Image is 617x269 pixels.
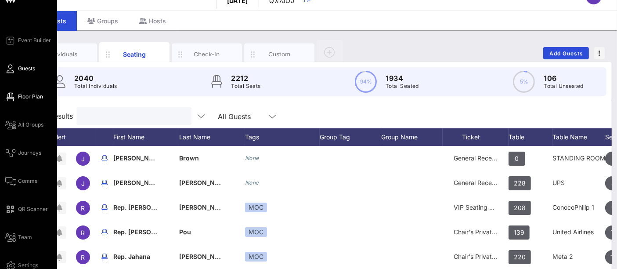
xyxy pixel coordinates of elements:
[5,35,51,46] a: Event Builder
[552,244,605,269] div: Meta 2
[179,128,245,146] div: Last Name
[5,232,32,243] a: Team
[113,154,165,162] span: [PERSON_NAME]
[514,225,524,240] span: 139
[18,177,37,185] span: Comms
[443,128,509,146] div: Ticket
[245,203,267,212] div: MOC
[231,73,260,84] p: 2212
[74,73,117,84] p: 2040
[18,149,41,157] span: Journeys
[81,254,85,261] span: R
[514,176,526,190] span: 228
[610,250,617,264] span: 10
[18,121,43,129] span: All Groups
[454,154,506,162] span: General Reception
[18,93,43,101] span: Floor Plan
[81,180,85,187] span: J
[454,204,567,211] span: VIP Seating & Chair's Private Reception
[81,229,85,236] span: R
[113,179,165,186] span: [PERSON_NAME]
[18,205,48,213] span: QR Scanner
[18,233,32,241] span: Team
[386,73,419,84] p: 1934
[552,128,605,146] div: Table Name
[77,11,129,31] div: Groups
[612,201,616,215] span: 9
[245,155,259,161] i: None
[245,128,320,146] div: Tags
[81,155,85,163] span: J
[514,201,526,215] span: 208
[245,252,267,262] div: MOC
[213,107,283,125] div: All Guests
[5,120,43,130] a: All Groups
[18,36,51,44] span: Event Builder
[543,47,589,59] button: Add Guests
[113,228,180,236] span: Rep. [PERSON_NAME]
[549,50,584,57] span: Add Guests
[552,195,605,220] div: ConocoPhilip 1
[179,154,199,162] span: Brown
[552,146,605,171] div: STANDING ROOM ONLY- NO TABLE ASSIGNMENT
[612,176,616,190] span: 8
[260,50,299,58] div: Custom
[18,65,35,73] span: Guests
[552,171,605,195] div: UPS
[218,113,251,120] div: All Guests
[514,250,526,264] span: 220
[454,228,526,236] span: Chair's Private Reception
[115,50,154,59] div: Seating
[5,148,41,158] a: Journeys
[544,82,584,91] p: Total Unseated
[129,11,177,31] div: Hosts
[113,253,150,260] span: Rep. Jahana
[179,228,191,236] span: Pou
[179,204,231,211] span: [PERSON_NAME]
[188,50,227,58] div: Check-In
[81,204,85,212] span: R
[179,179,231,186] span: [PERSON_NAME]
[5,176,37,186] a: Comms
[5,204,48,214] a: QR Scanner
[515,152,519,166] span: 0
[454,179,506,186] span: General Reception
[113,204,180,211] span: Rep. [PERSON_NAME]
[245,227,267,237] div: MOC
[454,253,526,260] span: Chair's Private Reception
[509,128,552,146] div: Table
[179,253,231,260] span: [PERSON_NAME]
[552,220,605,244] div: United Airlines
[113,128,179,146] div: First Name
[5,91,43,102] a: Floor Plan
[610,225,617,240] span: 10
[48,128,70,146] div: Alert
[5,63,35,74] a: Guests
[386,82,419,91] p: Total Seated
[43,50,82,58] div: Individuals
[231,82,260,91] p: Total Seats
[544,73,584,84] p: 106
[245,179,259,186] i: None
[320,128,381,146] div: Group Tag
[74,82,117,91] p: Total Individuals
[381,128,443,146] div: Group Name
